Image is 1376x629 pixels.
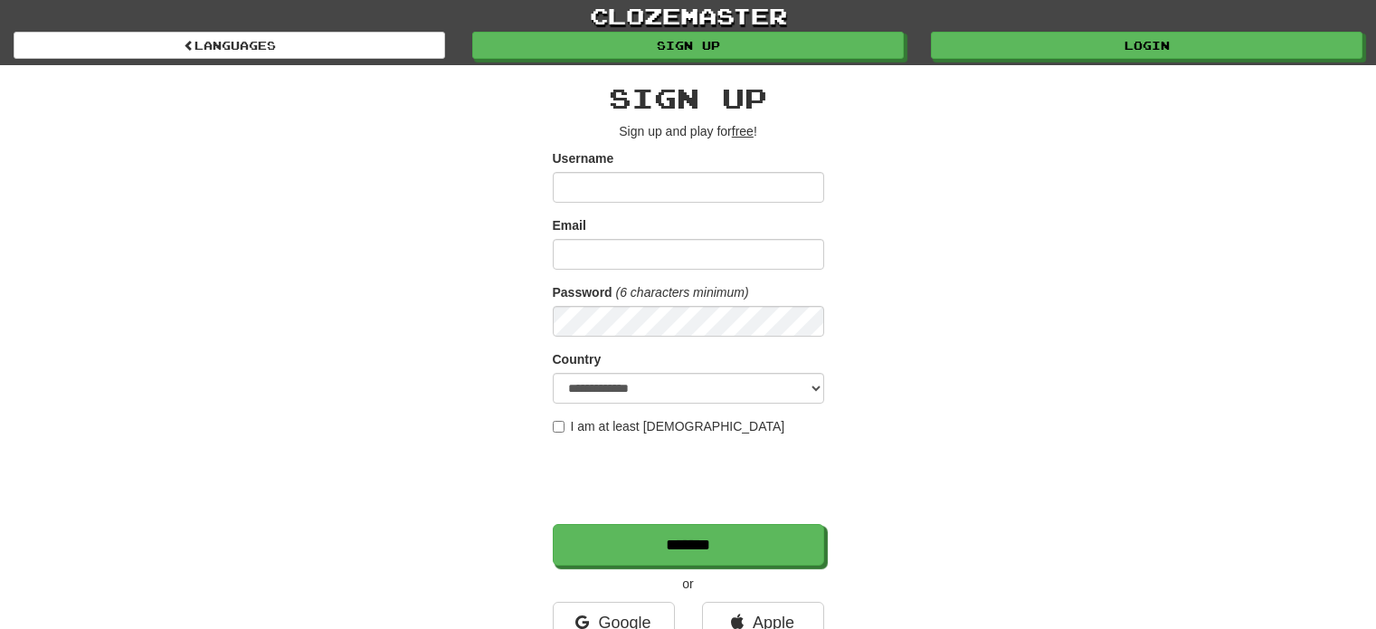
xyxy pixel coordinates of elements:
[14,32,445,59] a: Languages
[553,216,586,234] label: Email
[553,83,824,113] h2: Sign up
[553,350,602,368] label: Country
[553,149,614,167] label: Username
[553,283,612,301] label: Password
[553,417,785,435] label: I am at least [DEMOGRAPHIC_DATA]
[553,444,828,515] iframe: reCAPTCHA
[553,421,565,433] input: I am at least [DEMOGRAPHIC_DATA]
[616,285,749,300] em: (6 characters minimum)
[472,32,904,59] a: Sign up
[732,124,754,138] u: free
[553,575,824,593] p: or
[553,122,824,140] p: Sign up and play for !
[931,32,1362,59] a: Login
